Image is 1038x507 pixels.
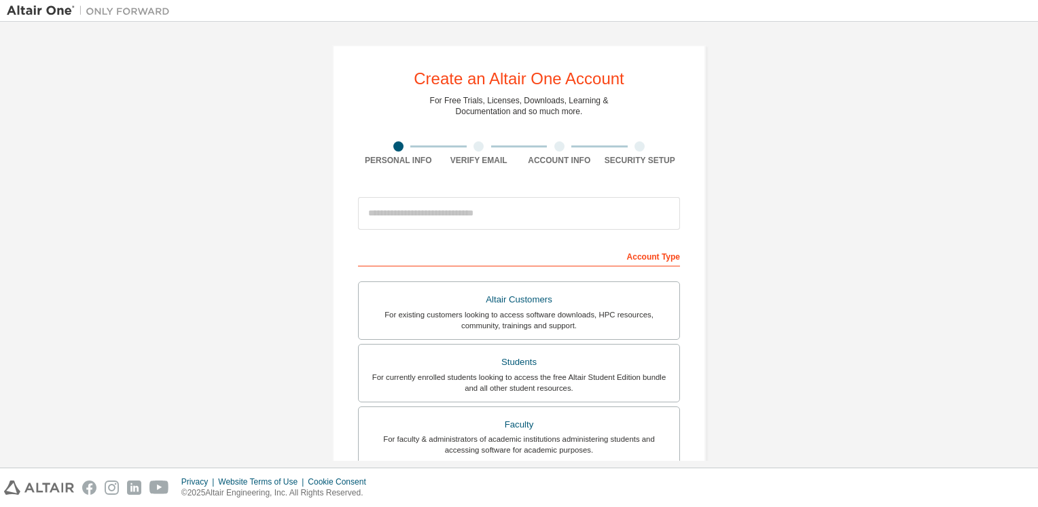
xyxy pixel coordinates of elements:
[358,245,680,266] div: Account Type
[519,155,600,166] div: Account Info
[367,309,671,331] div: For existing customers looking to access software downloads, HPC resources, community, trainings ...
[367,434,671,455] div: For faculty & administrators of academic institutions administering students and accessing softwa...
[367,353,671,372] div: Students
[358,155,439,166] div: Personal Info
[4,480,74,495] img: altair_logo.svg
[149,480,169,495] img: youtube.svg
[439,155,520,166] div: Verify Email
[367,372,671,394] div: For currently enrolled students looking to access the free Altair Student Edition bundle and all ...
[367,415,671,434] div: Faculty
[82,480,96,495] img: facebook.svg
[181,476,218,487] div: Privacy
[7,4,177,18] img: Altair One
[308,476,374,487] div: Cookie Consent
[600,155,681,166] div: Security Setup
[367,290,671,309] div: Altair Customers
[127,480,141,495] img: linkedin.svg
[414,71,624,87] div: Create an Altair One Account
[218,476,308,487] div: Website Terms of Use
[105,480,119,495] img: instagram.svg
[181,487,374,499] p: © 2025 Altair Engineering, Inc. All Rights Reserved.
[430,95,609,117] div: For Free Trials, Licenses, Downloads, Learning & Documentation and so much more.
